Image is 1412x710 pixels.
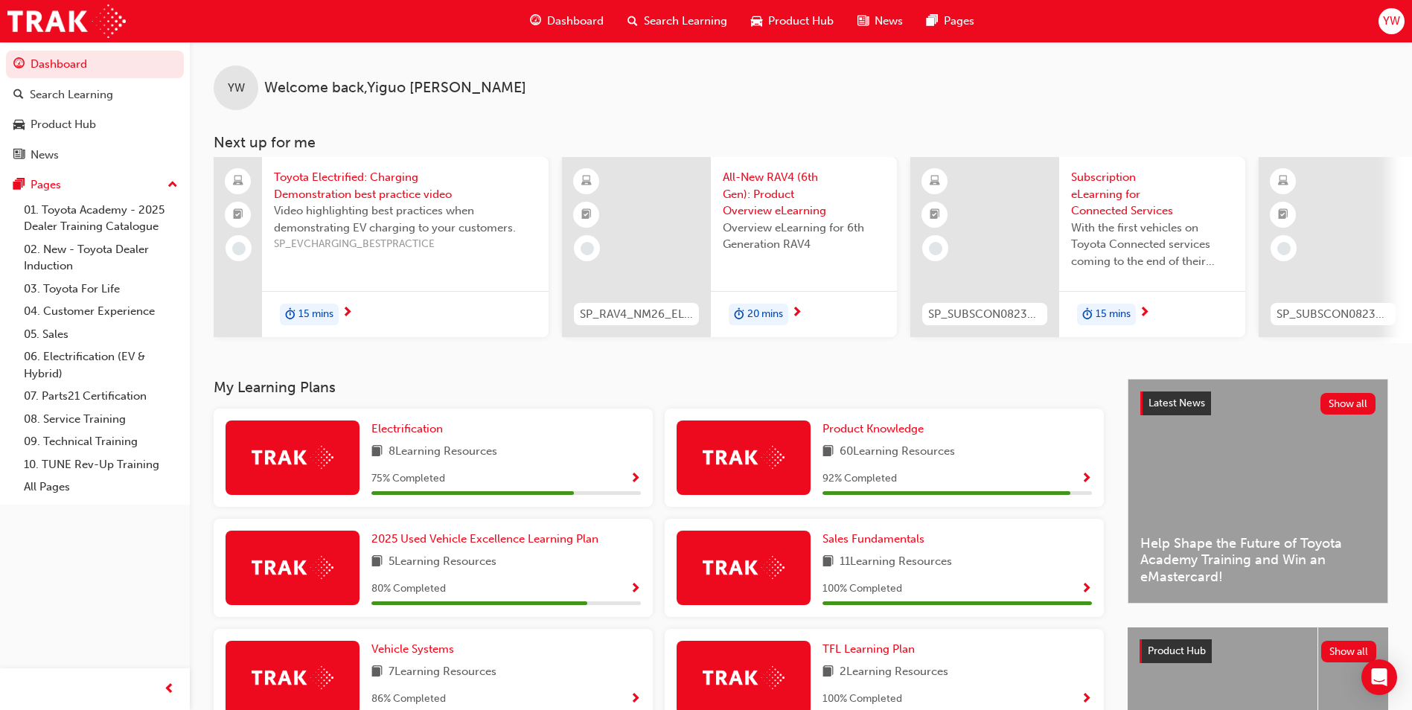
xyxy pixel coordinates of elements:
div: Search Learning [30,86,113,103]
div: Product Hub [31,116,96,133]
span: Welcome back , Yiguo [PERSON_NAME] [264,80,526,97]
a: News [6,141,184,169]
a: Vehicle Systems [371,641,460,658]
span: 80 % Completed [371,581,446,598]
span: 100 % Completed [822,691,902,708]
span: Overview eLearning for 6th Generation RAV4 [723,220,885,253]
span: Show Progress [630,693,641,706]
a: guage-iconDashboard [518,6,616,36]
span: 86 % Completed [371,691,446,708]
span: learningRecordVerb_NONE-icon [232,242,246,255]
span: YW [1383,13,1400,30]
button: Show Progress [630,580,641,598]
a: Toyota Electrified: Charging Demonstration best practice videoVideo highlighting best practices w... [214,157,549,337]
span: booktick-icon [233,205,243,225]
img: Trak [252,666,333,689]
span: up-icon [167,176,178,195]
span: book-icon [822,663,834,682]
a: 07. Parts21 Certification [18,385,184,408]
span: learningRecordVerb_NONE-icon [581,242,594,255]
a: Electrification [371,420,449,438]
a: Dashboard [6,51,184,78]
a: 2025 Used Vehicle Excellence Learning Plan [371,531,604,548]
span: news-icon [13,149,25,162]
a: 06. Electrification (EV & Hybrid) [18,345,184,385]
span: search-icon [627,12,638,31]
a: 05. Sales [18,323,184,346]
a: 10. TUNE Rev-Up Training [18,453,184,476]
span: 15 mins [1096,306,1131,323]
button: YW [1379,8,1405,34]
button: Pages [6,171,184,199]
span: 8 Learning Resources [389,443,497,461]
span: SP_RAV4_NM26_EL01 [580,306,693,323]
a: Product Hub [6,111,184,138]
span: learningResourceType_ELEARNING-icon [930,172,940,191]
span: Show Progress [1081,473,1092,486]
span: car-icon [13,118,25,132]
span: News [875,13,903,30]
div: Open Intercom Messenger [1361,659,1397,695]
span: Show Progress [1081,693,1092,706]
a: All Pages [18,476,184,499]
span: Subscription eLearning for Connected Services [1071,169,1233,220]
a: Latest NewsShow all [1140,391,1376,415]
a: search-iconSearch Learning [616,6,739,36]
span: Product Hub [768,13,834,30]
span: 11 Learning Resources [840,553,952,572]
a: Sales Fundamentals [822,531,930,548]
a: Search Learning [6,81,184,109]
span: Pages [944,13,974,30]
img: Trak [703,666,785,689]
span: 60 Learning Resources [840,443,955,461]
span: 75 % Completed [371,470,445,487]
div: News [31,147,59,164]
span: All-New RAV4 (6th Gen): Product Overview eLearning [723,169,885,220]
span: search-icon [13,89,24,102]
a: 09. Technical Training [18,430,184,453]
a: car-iconProduct Hub [739,6,846,36]
div: Pages [31,176,61,194]
span: next-icon [342,307,353,320]
button: Show all [1321,641,1377,662]
span: SP_SUBSCON0823_EL [928,306,1041,323]
span: 7 Learning Resources [389,663,496,682]
span: 2025 Used Vehicle Excellence Learning Plan [371,532,598,546]
img: Trak [7,4,126,38]
span: book-icon [822,553,834,572]
span: 5 Learning Resources [389,553,496,572]
a: 08. Service Training [18,408,184,431]
span: book-icon [371,663,383,682]
span: duration-icon [734,305,744,324]
span: Show Progress [630,473,641,486]
a: SP_RAV4_NM26_EL01All-New RAV4 (6th Gen): Product Overview eLearningOverview eLearning for 6th Gen... [562,157,897,337]
span: pages-icon [13,179,25,192]
a: TFL Learning Plan [822,641,921,658]
span: 20 mins [747,306,783,323]
button: Show all [1320,393,1376,415]
span: Show Progress [1081,583,1092,596]
a: SP_SUBSCON0823_ELSubscription eLearning for Connected ServicesWith the first vehicles on Toyota C... [910,157,1245,337]
span: Dashboard [547,13,604,30]
a: Product Knowledge [822,420,930,438]
span: Toyota Electrified: Charging Demonstration best practice video [274,169,537,202]
span: TFL Learning Plan [822,642,915,656]
span: Search Learning [644,13,727,30]
a: 04. Customer Experience [18,300,184,323]
a: 01. Toyota Academy - 2025 Dealer Training Catalogue [18,199,184,238]
span: book-icon [371,553,383,572]
span: learningRecordVerb_NONE-icon [929,242,942,255]
span: 2 Learning Resources [840,663,948,682]
img: Trak [252,556,333,579]
button: Show Progress [1081,690,1092,709]
span: book-icon [822,443,834,461]
span: booktick-icon [581,205,592,225]
img: Trak [703,446,785,469]
span: booktick-icon [1278,205,1288,225]
span: learningResourceType_ELEARNING-icon [581,172,592,191]
button: Show Progress [630,470,641,488]
h3: My Learning Plans [214,379,1104,396]
span: duration-icon [285,305,296,324]
span: laptop-icon [233,172,243,191]
img: Trak [703,556,785,579]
